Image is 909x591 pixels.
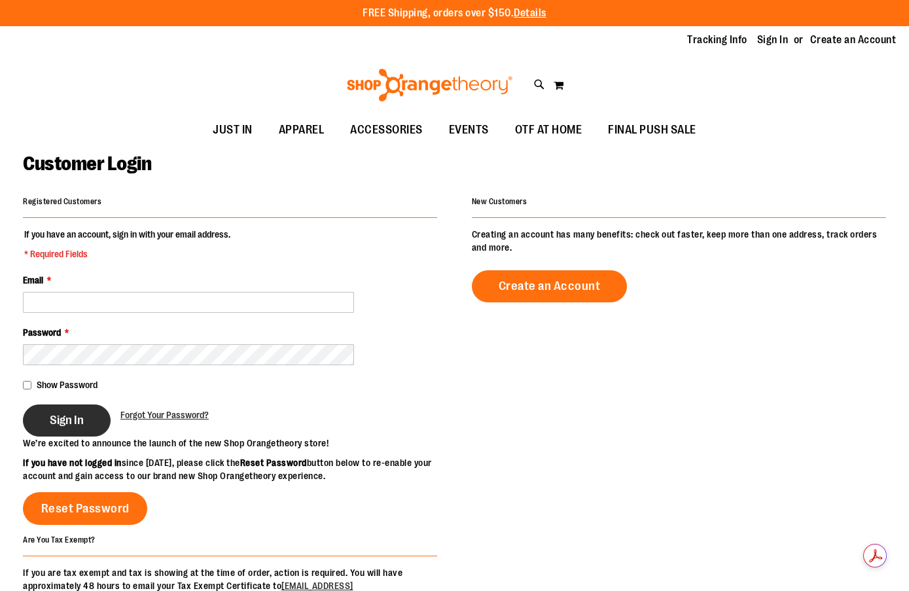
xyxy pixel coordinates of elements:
a: Details [514,7,546,19]
span: EVENTS [449,115,489,145]
p: since [DATE], please click the button below to re-enable your account and gain access to our bran... [23,456,455,482]
span: Password [23,327,61,338]
a: Create an Account [472,270,628,302]
span: Forgot Your Password? [120,410,209,420]
p: We’re excited to announce the launch of the new Shop Orangetheory store! [23,437,455,450]
a: Tracking Info [687,33,747,47]
span: Create an Account [499,279,601,293]
a: Create an Account [810,33,897,47]
span: APPAREL [279,115,325,145]
span: Email [23,275,43,285]
p: Creating an account has many benefits: check out faster, keep more than one address, track orders... [472,228,886,254]
strong: New Customers [472,197,527,206]
span: ACCESSORIES [350,115,423,145]
img: Shop Orangetheory [345,69,514,101]
p: FREE Shipping, orders over $150. [363,6,546,21]
strong: If you have not logged in [23,457,122,468]
span: Show Password [37,380,98,390]
a: Sign In [757,33,789,47]
a: Forgot Your Password? [120,408,209,421]
strong: Are You Tax Exempt? [23,535,96,544]
span: FINAL PUSH SALE [608,115,696,145]
button: Sign In [23,404,111,437]
span: OTF AT HOME [515,115,582,145]
span: * Required Fields [24,247,230,260]
span: Sign In [50,413,84,427]
strong: Reset Password [240,457,307,468]
legend: If you have an account, sign in with your email address. [23,228,232,260]
strong: Registered Customers [23,197,101,206]
span: Customer Login [23,152,151,175]
span: JUST IN [213,115,253,145]
span: Reset Password [41,501,130,516]
a: Reset Password [23,492,147,525]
